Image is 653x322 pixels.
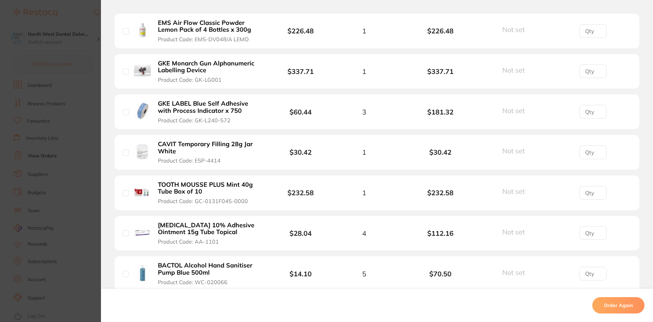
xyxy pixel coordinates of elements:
button: Order Again [592,297,644,313]
img: EMS Air Flow Classic Powder Lemon Pack of 4 Bottles x 300g [134,22,151,39]
button: GKE LABEL Blue Self Adhesive with Process Indicator x 750 Product Code: GK-L240-572 [156,100,265,124]
input: Qty [579,145,607,159]
span: 1 [362,189,366,197]
span: Not set [502,228,525,236]
button: Not set [500,228,533,236]
input: Qty [579,226,607,240]
b: GKE Monarch Gun Alphanumeric Labelling Device [158,60,263,74]
img: GKE LABEL Blue Self Adhesive with Process Indicator x 750 [134,103,151,120]
img: GKE Monarch Gun Alphanumeric Labelling Device [134,62,151,79]
span: 1 [362,67,366,75]
button: CAVIT Temporary Filling 28g Jar White Product Code: ESP-4414 [156,140,265,164]
button: Not set [500,268,533,277]
input: Qty [579,64,607,78]
span: 1 [362,27,366,35]
span: 4 [362,229,366,237]
button: Not set [500,66,533,74]
b: $28.04 [290,229,312,237]
span: Product Code: ESP-4414 [158,157,221,164]
span: 1 [362,148,366,156]
b: $30.42 [290,148,312,156]
span: Not set [502,147,525,155]
button: Not set [500,187,533,196]
button: GKE Monarch Gun Alphanumeric Labelling Device Product Code: GK-LG001 [156,60,265,83]
b: TOOTH MOUSSE PLUS Mint 40g Tube Box of 10 [158,181,263,195]
b: $337.71 [287,67,314,76]
b: $181.32 [402,108,479,116]
span: Product Code: GK-L240-572 [158,117,231,123]
img: TOOTH MOUSSE PLUS Mint 40g Tube Box of 10 [134,184,151,200]
img: XYLOCAINE 10% Adhesive Ointment 15g Tube Topical [134,224,151,241]
img: CAVIT Temporary Filling 28g Jar White [134,143,151,160]
span: Product Code: AA-1101 [158,239,219,245]
b: $14.10 [290,270,312,278]
b: EMS Air Flow Classic Powder Lemon Pack of 4 Bottles x 300g [158,19,263,33]
b: $70.50 [402,270,479,278]
b: $232.58 [402,189,479,197]
span: Product Code: GC-0131F045-0000 [158,198,248,204]
button: [MEDICAL_DATA] 10% Adhesive Ointment 15g Tube Topical Product Code: AA-1101 [156,221,265,245]
span: Not set [502,187,525,196]
img: BACTOL Alcohol Hand Sanitiser Pump Blue 500ml [134,265,151,281]
b: BACTOL Alcohol Hand Sanitiser Pump Blue 500ml [158,262,263,276]
b: $337.71 [402,67,479,75]
span: Not set [502,268,525,277]
span: Product Code: WC-020066 [158,279,227,285]
b: GKE LABEL Blue Self Adhesive with Process Indicator x 750 [158,100,263,114]
span: Not set [502,25,525,34]
input: Qty [579,105,607,119]
b: $226.48 [287,27,314,35]
b: $60.44 [290,108,312,116]
b: CAVIT Temporary Filling 28g Jar White [158,141,263,155]
button: Not set [500,106,533,115]
span: Product Code: EMS-DV048/A LEMO [158,36,249,42]
b: $30.42 [402,148,479,156]
b: $226.48 [402,27,479,35]
span: 5 [362,270,366,278]
span: Not set [502,66,525,74]
button: Not set [500,147,533,155]
input: Qty [579,186,607,200]
button: BACTOL Alcohol Hand Sanitiser Pump Blue 500ml Product Code: WC-020066 [156,262,265,286]
button: TOOTH MOUSSE PLUS Mint 40g Tube Box of 10 Product Code: GC-0131F045-0000 [156,181,265,205]
button: Not set [500,25,533,34]
button: EMS Air Flow Classic Powder Lemon Pack of 4 Bottles x 300g Product Code: EMS-DV048/A LEMO [156,19,265,43]
b: $232.58 [287,188,314,197]
b: [MEDICAL_DATA] 10% Adhesive Ointment 15g Tube Topical [158,222,263,236]
span: Product Code: GK-LG001 [158,77,222,83]
b: $112.16 [402,229,479,237]
input: Qty [579,267,607,280]
span: 3 [362,108,366,116]
input: Qty [579,24,607,38]
span: Not set [502,106,525,115]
